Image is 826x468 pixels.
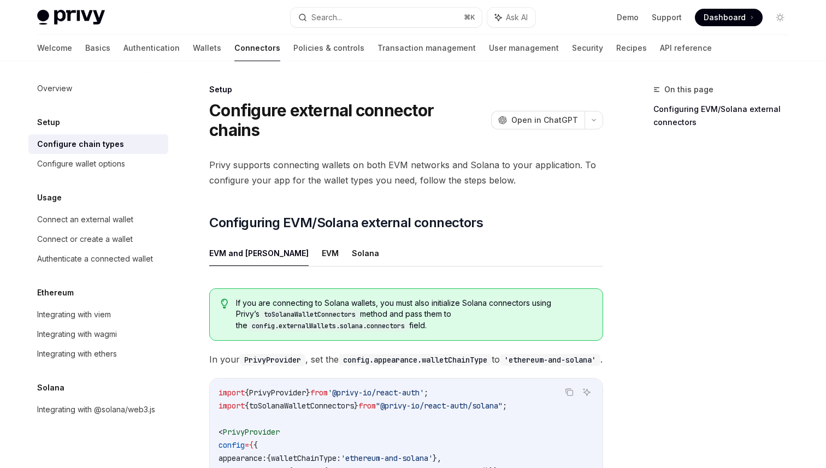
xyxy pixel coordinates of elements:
[249,401,354,411] span: toSolanaWalletConnectors
[37,347,117,360] div: Integrating with ethers
[240,354,305,366] code: PrivyProvider
[376,401,503,411] span: "@privy-io/react-auth/solana"
[219,453,267,463] span: appearance:
[377,35,476,61] a: Transaction management
[28,134,168,154] a: Configure chain types
[37,191,62,204] h5: Usage
[354,401,358,411] span: }
[236,298,592,331] span: If you are connecting to Solana wallets, you must also initialize Solana connectors using Privy’s...
[322,240,339,266] button: EVM
[247,321,409,331] code: config.externalWallets.solana.connectors
[209,214,483,232] span: Configuring EVM/Solana external connectors
[37,286,74,299] h5: Ethereum
[219,440,245,450] span: config
[37,252,153,265] div: Authenticate a connected wallet
[28,79,168,98] a: Overview
[249,388,306,398] span: PrivyProvider
[37,328,117,341] div: Integrating with wagmi
[37,213,133,226] div: Connect an external wallet
[28,324,168,344] a: Integrating with wagmi
[37,308,111,321] div: Integrating with viem
[352,240,379,266] button: Solana
[271,453,341,463] span: walletChainType:
[209,100,487,140] h1: Configure external connector chains
[221,299,228,309] svg: Tip
[652,12,682,23] a: Support
[245,388,249,398] span: {
[511,115,578,126] span: Open in ChatGPT
[616,35,647,61] a: Recipes
[253,440,258,450] span: {
[209,84,603,95] div: Setup
[209,157,603,188] span: Privy supports connecting wallets on both EVM networks and Solana to your application. To configu...
[580,385,594,399] button: Ask AI
[653,100,798,131] a: Configuring EVM/Solana external connectors
[85,35,110,61] a: Basics
[328,388,424,398] span: '@privy-io/react-auth'
[339,354,492,366] code: config.appearance.walletChainType
[695,9,763,26] a: Dashboard
[28,305,168,324] a: Integrating with viem
[219,401,245,411] span: import
[572,35,603,61] a: Security
[193,35,221,61] a: Wallets
[37,157,125,170] div: Configure wallet options
[37,35,72,61] a: Welcome
[503,401,507,411] span: ;
[123,35,180,61] a: Authentication
[489,35,559,61] a: User management
[37,138,124,151] div: Configure chain types
[704,12,746,23] span: Dashboard
[37,116,60,129] h5: Setup
[424,388,428,398] span: ;
[487,8,535,27] button: Ask AI
[310,388,328,398] span: from
[311,11,342,24] div: Search...
[245,401,249,411] span: {
[249,440,253,450] span: {
[245,440,249,450] span: =
[433,453,441,463] span: },
[234,35,280,61] a: Connectors
[491,111,585,129] button: Open in ChatGPT
[506,12,528,23] span: Ask AI
[291,8,482,27] button: Search...⌘K
[219,427,223,437] span: <
[28,249,168,269] a: Authenticate a connected wallet
[37,233,133,246] div: Connect or create a wallet
[306,388,310,398] span: }
[28,344,168,364] a: Integrating with ethers
[37,381,64,394] h5: Solana
[28,154,168,174] a: Configure wallet options
[660,35,712,61] a: API reference
[617,12,639,23] a: Demo
[209,240,309,266] button: EVM and [PERSON_NAME]
[267,453,271,463] span: {
[259,309,360,320] code: toSolanaWalletConnectors
[219,388,245,398] span: import
[28,229,168,249] a: Connect or create a wallet
[28,210,168,229] a: Connect an external wallet
[664,83,713,96] span: On this page
[341,453,433,463] span: 'ethereum-and-solana'
[562,385,576,399] button: Copy the contents from the code block
[37,10,105,25] img: light logo
[223,427,280,437] span: PrivyProvider
[209,352,603,367] span: In your , set the to .
[500,354,600,366] code: 'ethereum-and-solana'
[464,13,475,22] span: ⌘ K
[37,82,72,95] div: Overview
[293,35,364,61] a: Policies & controls
[771,9,789,26] button: Toggle dark mode
[28,400,168,419] a: Integrating with @solana/web3.js
[358,401,376,411] span: from
[37,403,155,416] div: Integrating with @solana/web3.js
